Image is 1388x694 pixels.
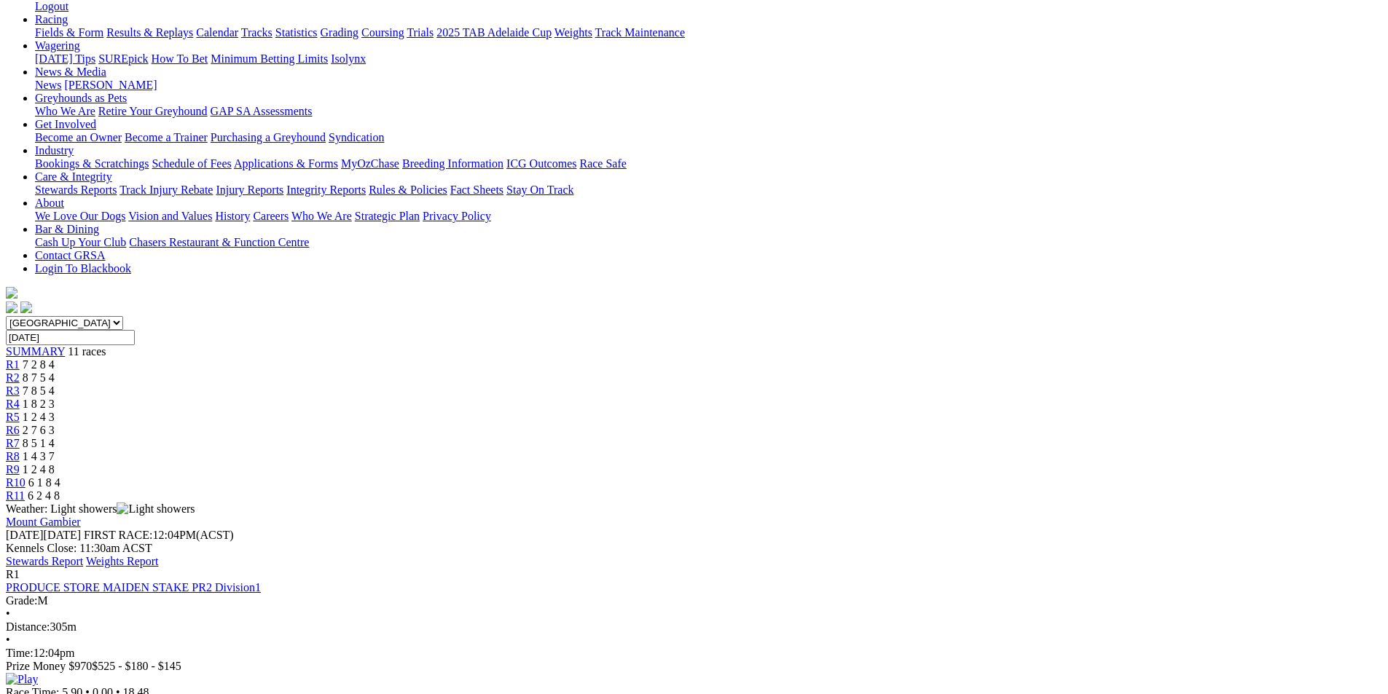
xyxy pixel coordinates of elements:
[6,287,17,299] img: logo-grsa-white.png
[23,371,55,384] span: 8 7 5 4
[355,210,420,222] a: Strategic Plan
[23,437,55,449] span: 8 5 1 4
[6,437,20,449] span: R7
[291,210,352,222] a: Who We Are
[86,555,159,567] a: Weights Report
[6,385,20,397] a: R3
[35,184,1382,197] div: Care & Integrity
[6,330,135,345] input: Select date
[35,79,61,91] a: News
[35,66,106,78] a: News & Media
[329,131,384,143] a: Syndication
[253,210,289,222] a: Careers
[6,594,38,607] span: Grade:
[331,52,366,65] a: Isolynx
[6,345,65,358] span: SUMMARY
[286,184,366,196] a: Integrity Reports
[35,236,126,248] a: Cash Up Your Club
[436,26,552,39] a: 2025 TAB Adelaide Cup
[6,489,25,502] a: R11
[35,131,122,143] a: Become an Owner
[6,620,50,633] span: Distance:
[98,52,148,65] a: SUREpick
[6,463,20,476] span: R9
[35,184,117,196] a: Stewards Reports
[35,26,103,39] a: Fields & Form
[106,26,193,39] a: Results & Replays
[506,157,576,170] a: ICG Outcomes
[23,358,55,371] span: 7 2 8 4
[196,26,238,39] a: Calendar
[6,620,1382,634] div: 305m
[35,52,1382,66] div: Wagering
[84,529,152,541] span: FIRST RACE:
[423,210,491,222] a: Privacy Policy
[6,647,1382,660] div: 12:04pm
[6,607,10,620] span: •
[84,529,234,541] span: 12:04PM(ACST)
[35,170,112,183] a: Care & Integrity
[92,660,181,672] span: $525 - $180 - $145
[6,358,20,371] a: R1
[35,197,64,209] a: About
[64,79,157,91] a: [PERSON_NAME]
[234,157,338,170] a: Applications & Forms
[35,39,80,52] a: Wagering
[129,236,309,248] a: Chasers Restaurant & Function Centre
[35,105,95,117] a: Who We Are
[6,647,34,659] span: Time:
[6,411,20,423] a: R5
[20,301,32,313] img: twitter.svg
[35,210,125,222] a: We Love Our Dogs
[68,345,106,358] span: 11 races
[35,131,1382,144] div: Get Involved
[117,502,195,516] img: Light showers
[23,398,55,410] span: 1 8 2 3
[6,398,20,410] span: R4
[128,210,212,222] a: Vision and Values
[6,476,26,489] span: R10
[275,26,318,39] a: Statistics
[6,371,20,384] a: R2
[35,13,68,25] a: Racing
[6,424,20,436] a: R6
[6,301,17,313] img: facebook.svg
[35,144,74,157] a: Industry
[450,184,503,196] a: Fact Sheets
[23,424,55,436] span: 2 7 6 3
[215,210,250,222] a: History
[6,594,1382,607] div: M
[579,157,626,170] a: Race Safe
[407,26,434,39] a: Trials
[119,184,213,196] a: Track Injury Rebate
[341,157,399,170] a: MyOzChase
[211,131,326,143] a: Purchasing a Greyhound
[152,52,208,65] a: How To Bet
[35,105,1382,118] div: Greyhounds as Pets
[6,529,44,541] span: [DATE]
[321,26,358,39] a: Grading
[211,52,328,65] a: Minimum Betting Limits
[241,26,272,39] a: Tracks
[35,79,1382,92] div: News & Media
[6,660,1382,673] div: Prize Money $970
[554,26,592,39] a: Weights
[152,157,231,170] a: Schedule of Fees
[402,157,503,170] a: Breeding Information
[6,581,261,594] a: PRODUCE STORE MAIDEN STAKE PR2 Division1
[595,26,685,39] a: Track Maintenance
[35,157,149,170] a: Bookings & Scratchings
[6,529,81,541] span: [DATE]
[35,26,1382,39] div: Racing
[28,476,60,489] span: 6 1 8 4
[6,450,20,462] a: R8
[35,262,131,275] a: Login To Blackbook
[35,223,99,235] a: Bar & Dining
